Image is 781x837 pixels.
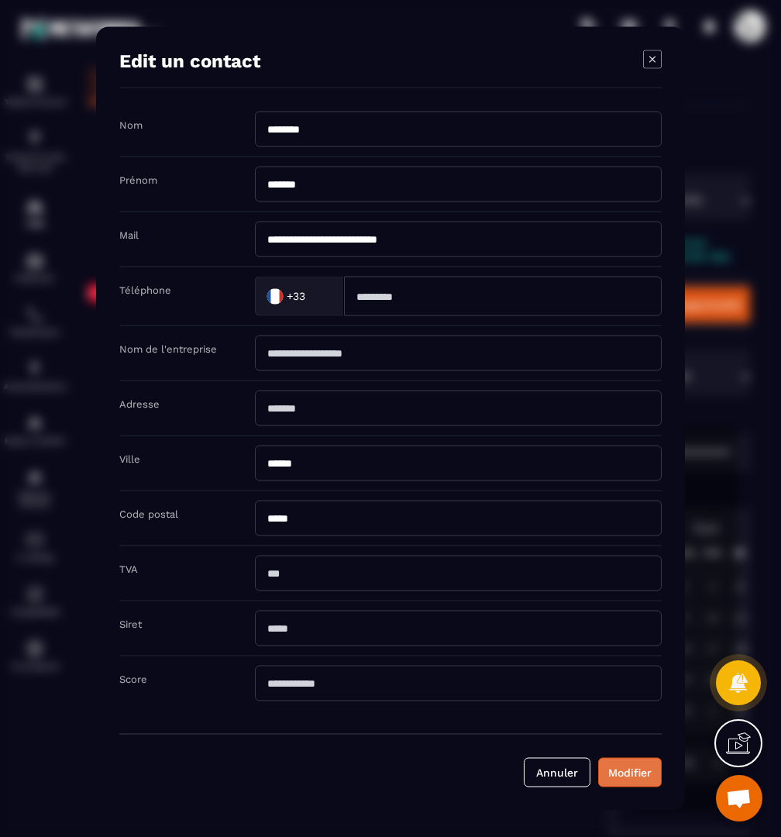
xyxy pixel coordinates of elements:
div: Search for option [255,277,344,316]
label: Adresse [119,398,160,410]
label: Prénom [119,174,157,186]
label: Téléphone [119,284,171,296]
label: Nom [119,119,143,131]
span: +33 [287,288,305,304]
img: Country Flag [260,281,291,312]
label: TVA [119,563,138,575]
h4: Edit un contact [119,50,260,72]
label: Siret [119,618,142,630]
label: Mail [119,229,139,241]
label: Nom de l'entreprise [119,343,217,355]
button: Annuler [524,758,590,787]
label: Score [119,673,147,685]
label: Code postal [119,508,178,520]
label: Ville [119,453,140,465]
div: Ouvrir le chat [716,775,762,821]
input: Search for option [308,284,328,308]
button: Modifier [598,758,662,787]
